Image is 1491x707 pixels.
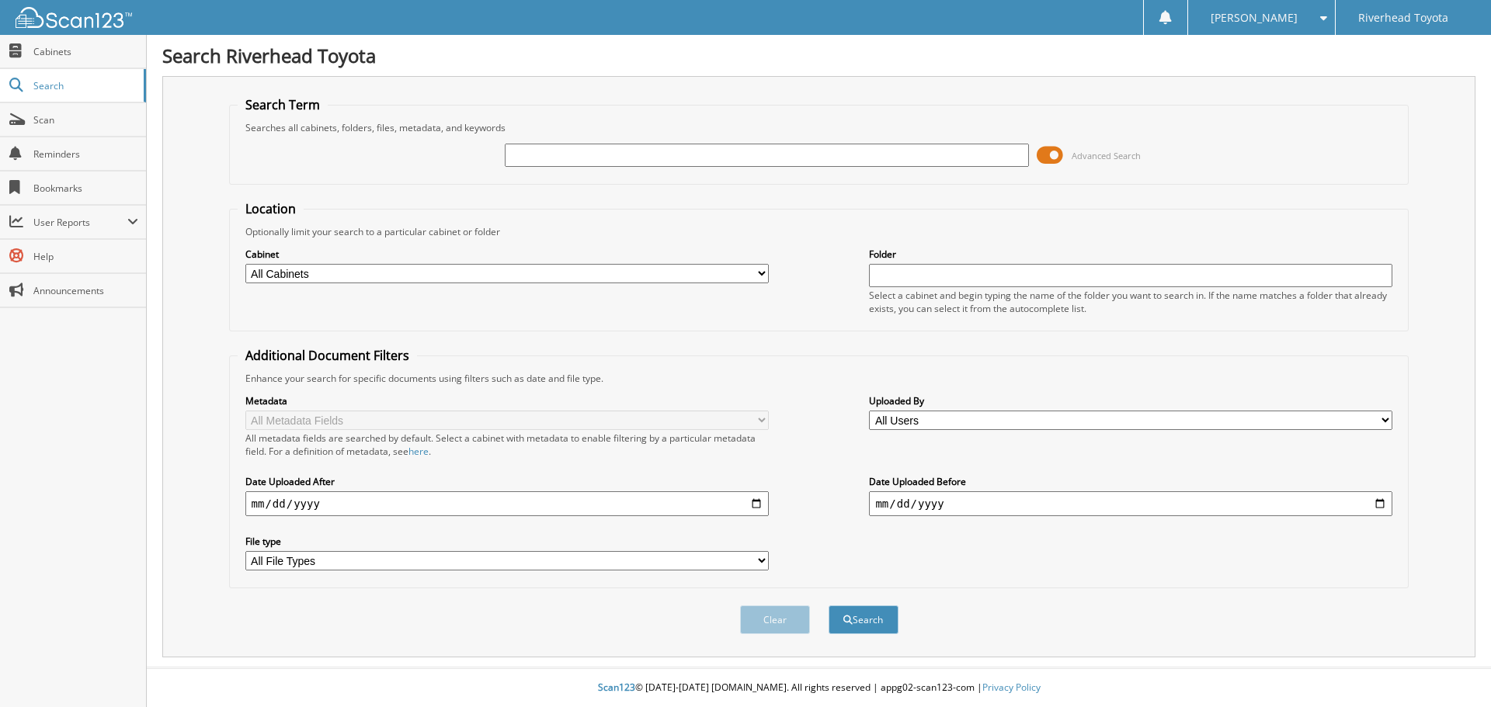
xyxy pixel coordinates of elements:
[982,681,1041,694] a: Privacy Policy
[598,681,635,694] span: Scan123
[33,45,138,58] span: Cabinets
[245,475,769,488] label: Date Uploaded After
[16,7,132,28] img: scan123-logo-white.svg
[245,431,769,458] div: All metadata fields are searched by default. Select a cabinet with metadata to enable filtering b...
[238,96,328,113] legend: Search Term
[869,289,1392,315] div: Select a cabinet and begin typing the name of the folder you want to search in. If the name match...
[33,250,138,263] span: Help
[1211,13,1298,23] span: [PERSON_NAME]
[33,147,138,161] span: Reminders
[1072,150,1141,161] span: Advanced Search
[33,216,127,229] span: User Reports
[162,43,1475,68] h1: Search Riverhead Toyota
[245,394,769,407] label: Metadata
[238,347,417,364] legend: Additional Document Filters
[869,394,1392,407] label: Uploaded By
[1358,13,1448,23] span: Riverhead Toyota
[869,475,1392,488] label: Date Uploaded Before
[147,669,1491,707] div: © [DATE]-[DATE] [DOMAIN_NAME]. All rights reserved | appg02-scan123-com |
[408,445,429,458] a: here
[869,491,1392,516] input: end
[33,79,136,92] span: Search
[33,284,138,297] span: Announcements
[33,182,138,195] span: Bookmarks
[829,605,898,634] button: Search
[245,535,769,548] label: File type
[238,372,1401,385] div: Enhance your search for specific documents using filters such as date and file type.
[238,121,1401,134] div: Searches all cabinets, folders, files, metadata, and keywords
[740,605,810,634] button: Clear
[245,491,769,516] input: start
[245,248,769,261] label: Cabinet
[238,225,1401,238] div: Optionally limit your search to a particular cabinet or folder
[1413,632,1491,707] iframe: Chat Widget
[869,248,1392,261] label: Folder
[33,113,138,126] span: Scan
[238,200,304,217] legend: Location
